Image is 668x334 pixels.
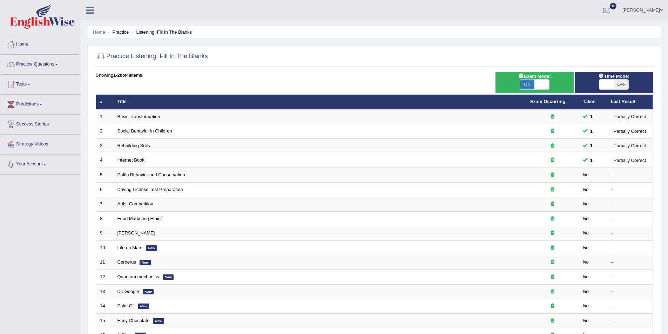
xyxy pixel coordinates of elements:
div: Showing of items. [96,72,653,79]
div: Partially Correct [611,157,649,164]
td: 2 [96,124,114,139]
div: Exam occurring question [530,114,575,120]
div: Exam occurring question [530,245,575,251]
em: No [583,201,589,206]
div: Exam occurring question [530,288,575,295]
em: No [583,172,589,177]
a: Social Behavior in Children [117,128,172,134]
h2: Practice Listening: Fill In The Blanks [96,51,208,62]
em: No [583,289,589,294]
a: Home [0,35,80,52]
div: Exam occurring question [530,143,575,149]
td: 6 [96,182,114,197]
div: – [611,230,649,237]
td: 9 [96,226,114,241]
a: Early Chocolate [117,318,150,323]
em: No [583,303,589,308]
td: 11 [96,255,114,270]
div: Partially Correct [611,113,649,120]
a: Cerberus [117,259,136,265]
a: Internet Book [117,157,144,163]
em: New [163,274,174,280]
a: Basic Transformation [117,114,160,119]
div: Exam occurring question [530,318,575,324]
div: Show exams occurring in exams [495,72,573,93]
span: Exam Mode: [515,73,553,80]
a: Practice Questions [0,55,80,72]
div: Exam occurring question [530,172,575,178]
li: Practice [106,29,129,35]
div: – [611,303,649,309]
div: – [611,274,649,280]
div: – [611,259,649,266]
a: Success Stories [0,115,80,132]
em: New [146,245,157,251]
a: Exam Occurring [530,99,565,104]
em: No [583,230,589,236]
b: 48 [126,73,131,78]
td: 3 [96,138,114,153]
td: 8 [96,211,114,226]
em: No [583,187,589,192]
a: Quantum mechanics [117,274,159,279]
td: 15 [96,313,114,328]
em: No [583,318,589,323]
span: Time Mode: [596,73,632,80]
th: Last Result [607,95,653,109]
em: No [583,245,589,250]
div: – [611,288,649,295]
th: Title [114,95,526,109]
em: New [153,318,164,324]
a: Rebuilding Soils [117,143,150,148]
a: Home [93,29,105,35]
div: – [611,216,649,222]
div: Exam occurring question [530,274,575,280]
div: Exam occurring question [530,216,575,222]
span: 0 [610,3,617,9]
a: Predictions [0,95,80,112]
a: Strategy Videos [0,135,80,152]
em: No [583,216,589,221]
div: – [611,172,649,178]
span: You cannot take this question anymore [587,157,595,164]
td: 7 [96,197,114,212]
td: 5 [96,168,114,183]
em: No [583,259,589,265]
th: Taken [579,95,607,109]
div: Exam occurring question [530,201,575,207]
td: 12 [96,270,114,284]
em: New [140,260,151,265]
td: 10 [96,240,114,255]
div: Exam occurring question [530,128,575,135]
li: Listening: Fill In The Blanks [130,29,192,35]
div: – [611,201,649,207]
span: You cannot take this question anymore [587,142,595,149]
em: New [143,289,154,295]
th: # [96,95,114,109]
td: 4 [96,153,114,168]
a: Puffin Behavior and Conservation [117,172,185,177]
div: Partially Correct [611,128,649,135]
a: Driving License Test Preparation [117,187,183,192]
div: Partially Correct [611,142,649,149]
div: – [611,318,649,324]
span: OFF [614,80,629,89]
em: No [583,274,589,279]
a: Food Marketing Ethics [117,216,163,221]
a: Artist Competition [117,201,154,206]
em: New [138,304,149,309]
td: 14 [96,299,114,314]
a: Dr. Google [117,289,139,294]
div: Exam occurring question [530,186,575,193]
a: Palm Oil [117,303,135,308]
span: You cannot take this question anymore [587,113,595,120]
a: Your Account [0,155,80,172]
div: Exam occurring question [530,230,575,237]
a: Tests [0,75,80,92]
td: 1 [96,109,114,124]
div: Exam occurring question [530,259,575,266]
span: You cannot take this question anymore [587,128,595,135]
b: 1-20 [113,73,122,78]
span: ON [520,80,535,89]
div: Exam occurring question [530,157,575,164]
